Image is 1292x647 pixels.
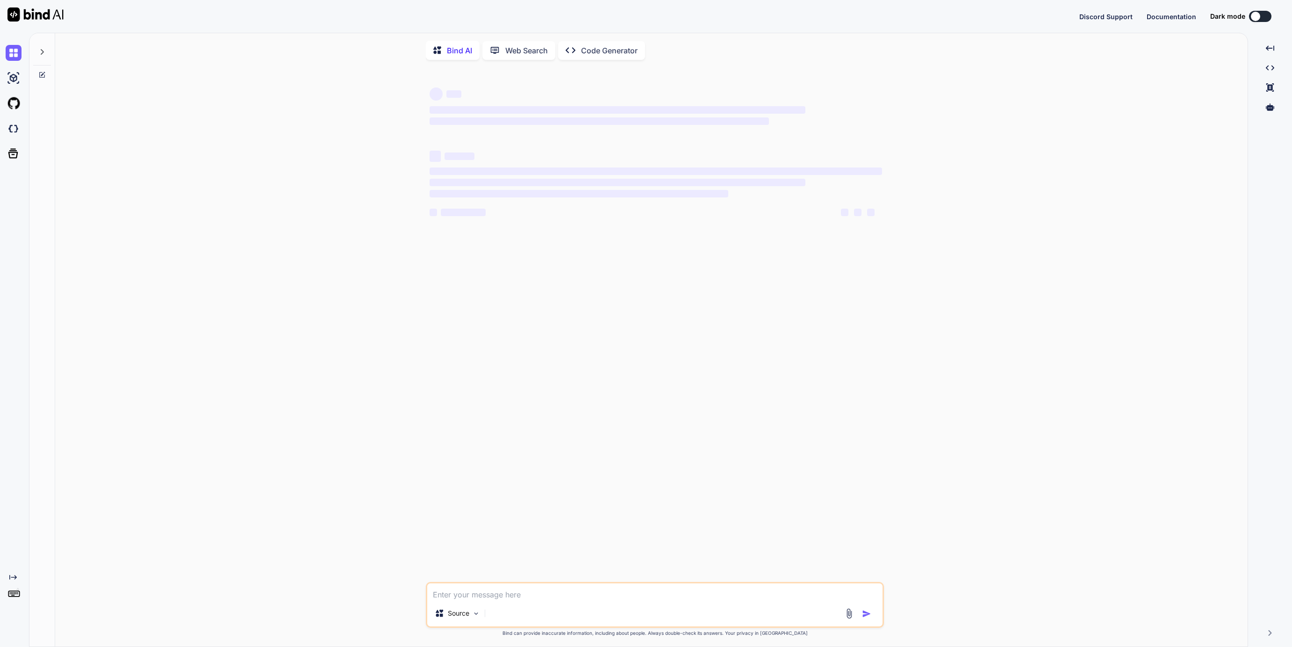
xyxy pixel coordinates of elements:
[1079,12,1133,22] button: Discord Support
[867,209,875,216] span: ‌
[430,106,805,114] span: ‌
[426,630,884,637] p: Bind can provide inaccurate information, including about people. Always double-check its answers....
[430,190,728,197] span: ‌
[430,167,882,175] span: ‌
[862,609,871,618] img: icon
[472,610,480,618] img: Pick Models
[7,7,64,22] img: Bind AI
[1079,13,1133,21] span: Discord Support
[505,45,548,56] p: Web Search
[446,90,461,98] span: ‌
[441,209,486,216] span: ‌
[6,45,22,61] img: chat
[1147,12,1196,22] button: Documentation
[6,70,22,86] img: ai-studio
[854,209,861,216] span: ‌
[445,153,474,160] span: ‌
[430,179,805,186] span: ‌
[581,45,638,56] p: Code Generator
[447,45,472,56] p: Bind AI
[844,608,854,619] img: attachment
[841,209,848,216] span: ‌
[430,151,441,162] span: ‌
[6,95,22,111] img: githubLight
[1210,12,1245,21] span: Dark mode
[430,209,437,216] span: ‌
[448,609,469,618] p: Source
[6,121,22,137] img: darkCloudIdeIcon
[430,87,443,101] span: ‌
[430,117,769,125] span: ‌
[1147,13,1196,21] span: Documentation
